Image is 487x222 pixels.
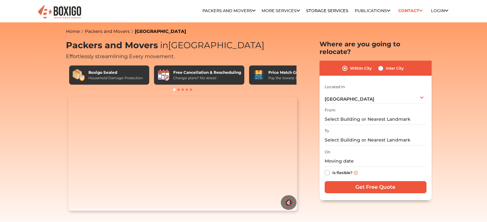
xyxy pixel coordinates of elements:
a: [GEOGRAPHIC_DATA] [135,28,186,34]
label: Located in [325,84,345,90]
a: Contact [396,6,425,16]
div: Pay the lowest. Guaranteed! [268,75,317,81]
span: [GEOGRAPHIC_DATA] [325,96,374,102]
a: Home [66,28,80,34]
label: Inter City [386,65,404,72]
input: Select Building or Nearest Landmark [325,114,426,125]
a: Packers and Movers [85,28,130,34]
img: Boxigo Sealed [72,69,85,81]
label: Within City [350,65,372,72]
label: To [325,128,329,134]
a: More services [262,8,300,13]
h1: Packers and Movers [66,40,300,51]
div: Household Damage Protection [88,75,143,81]
span: in [160,40,168,50]
span: [GEOGRAPHIC_DATA] [158,40,264,50]
span: Effortlessly streamlining Every movement. [66,53,175,59]
button: 🔇 [281,195,296,210]
img: info [354,171,358,175]
a: Login [431,8,448,13]
div: Price Match Guarantee [268,70,317,75]
h2: Where are you going to relocate? [320,40,432,56]
div: Change plans? No stress! [173,75,241,81]
input: Get Free Quote [325,181,426,193]
label: From [325,107,336,113]
a: Packers and Movers [202,8,256,13]
div: Boxigo Sealed [88,70,143,75]
label: Is flexible? [332,169,353,176]
label: On [325,149,330,155]
a: Publications [355,8,390,13]
div: Free Cancellation & Rescheduling [173,70,241,75]
img: Free Cancellation & Rescheduling [157,69,170,81]
img: Price Match Guarantee [252,69,265,81]
input: Select Building or Nearest Landmark [325,134,426,146]
img: Boxigo [37,4,82,20]
input: Moving date [325,156,426,167]
video: Your browser does not support the video tag. [68,96,297,211]
a: Storage Services [306,8,348,13]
